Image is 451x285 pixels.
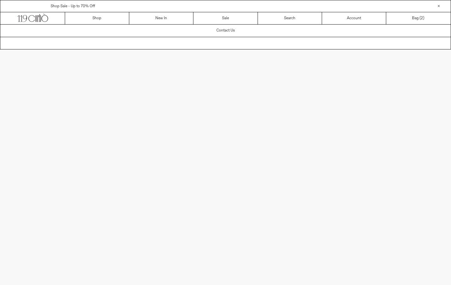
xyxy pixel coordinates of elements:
[216,25,235,36] h1: Contact Us
[51,4,95,9] a: Shop Sale - Up to 70% Off
[193,12,258,24] a: Sale
[421,15,424,21] span: )
[258,12,322,24] a: Search
[386,12,450,24] a: Bag ()
[322,12,386,24] a: Account
[65,12,129,24] a: Shop
[129,12,193,24] a: New In
[421,16,423,21] span: 2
